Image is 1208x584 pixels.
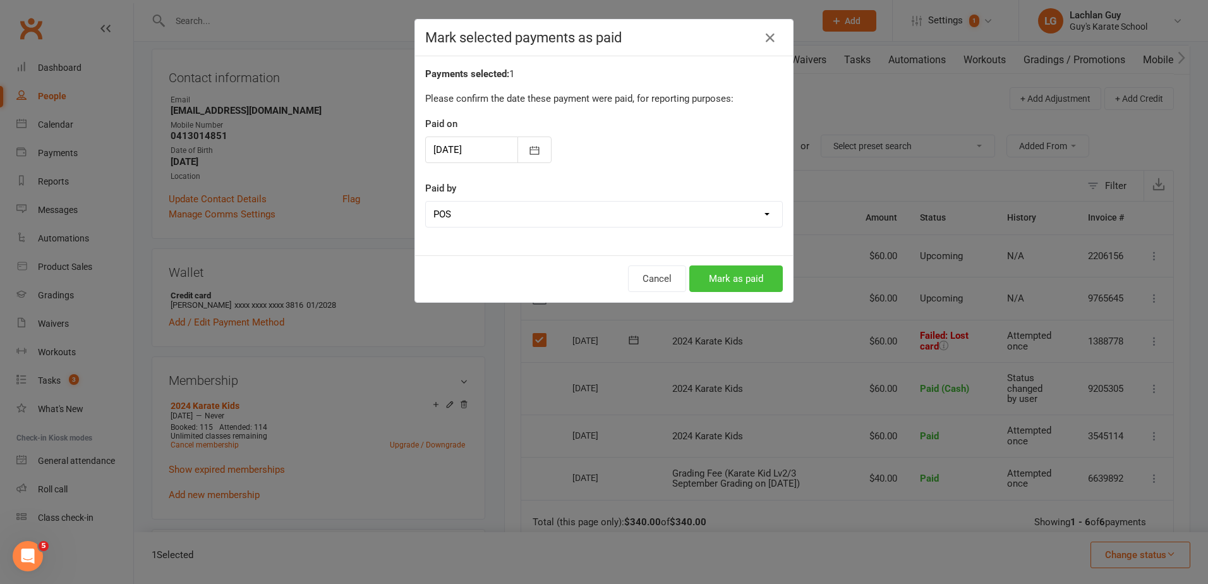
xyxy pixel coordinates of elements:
[760,28,780,48] button: Close
[628,265,686,292] button: Cancel
[425,91,783,106] p: Please confirm the date these payment were paid, for reporting purposes:
[13,541,43,571] iframe: Intercom live chat
[39,541,49,551] span: 5
[425,116,457,131] label: Paid on
[425,68,509,80] strong: Payments selected:
[425,66,783,82] div: 1
[689,265,783,292] button: Mark as paid
[425,30,783,46] h4: Mark selected payments as paid
[425,181,456,196] label: Paid by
